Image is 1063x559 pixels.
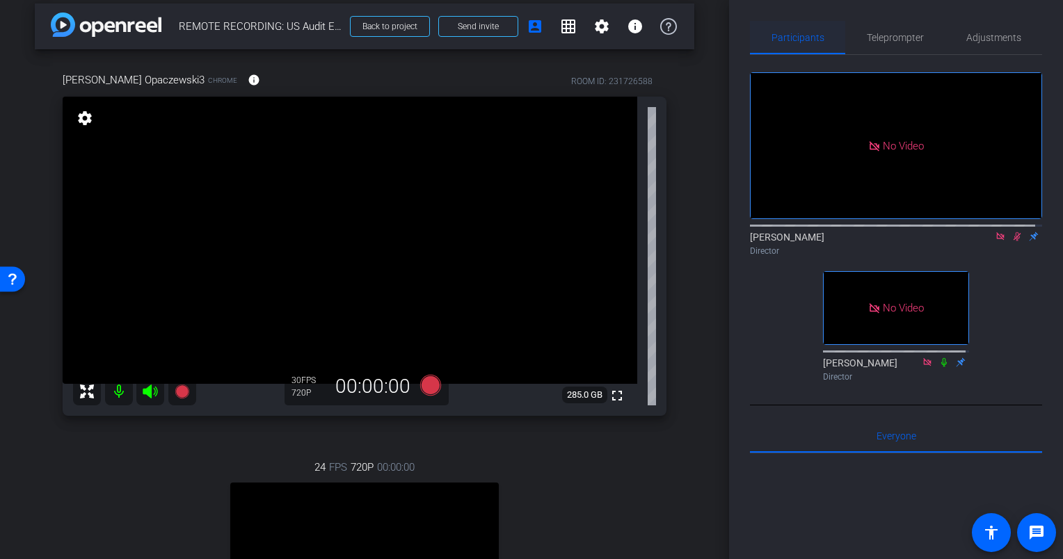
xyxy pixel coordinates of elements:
span: FPS [301,375,316,385]
div: Director [750,245,1042,257]
span: Chrome [208,75,237,86]
button: Back to project [350,16,430,37]
span: 00:00:00 [377,460,415,475]
span: 720P [351,460,374,475]
mat-icon: settings [75,110,95,127]
span: Teleprompter [867,33,924,42]
span: 24 [314,460,326,475]
span: [PERSON_NAME] Opaczewski3 [63,72,205,88]
mat-icon: info [627,18,644,35]
span: Everyone [877,431,916,441]
span: Send invite [458,21,499,32]
span: Back to project [362,22,417,31]
mat-icon: fullscreen [609,387,625,404]
span: No Video [883,139,924,152]
span: Adjustments [966,33,1021,42]
span: REMOTE RECORDING: US Audit Executive Leadership Forum – AI Demo (2507-11723-CS) [179,13,342,40]
mat-icon: info [248,74,260,86]
mat-icon: message [1028,524,1045,541]
mat-icon: account_box [527,18,543,35]
span: FPS [329,460,347,475]
mat-icon: accessibility [983,524,1000,541]
button: Send invite [438,16,518,37]
div: [PERSON_NAME] [750,230,1042,257]
div: 720P [291,387,326,398]
div: Director [823,371,969,383]
div: [PERSON_NAME] [823,356,969,383]
mat-icon: settings [593,18,610,35]
img: app-logo [51,13,161,37]
div: 30 [291,375,326,386]
mat-icon: grid_on [560,18,577,35]
div: 00:00:00 [326,375,419,398]
span: Participants [772,33,824,42]
div: ROOM ID: 231726588 [571,75,653,88]
span: 285.0 GB [562,387,607,403]
span: No Video [883,302,924,314]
